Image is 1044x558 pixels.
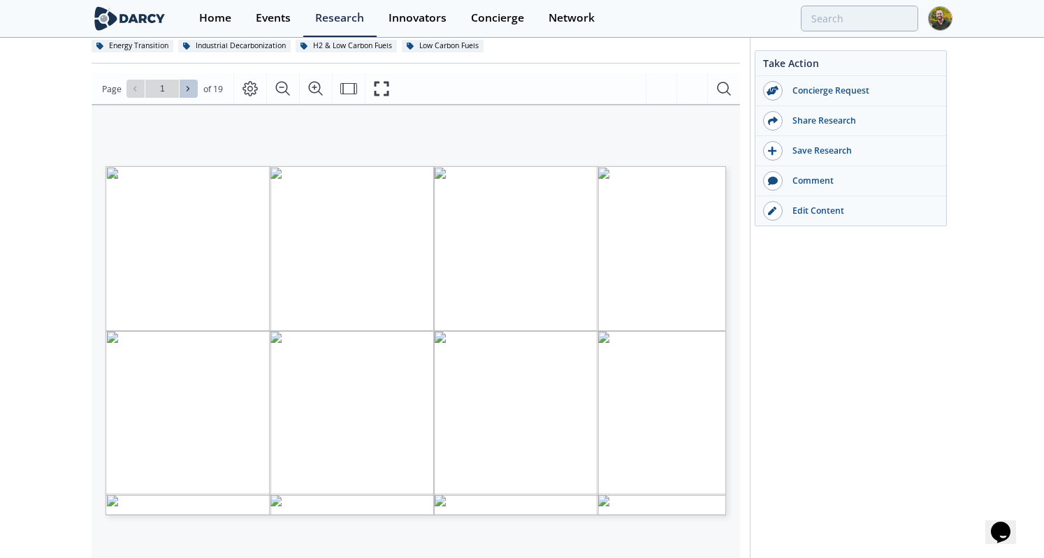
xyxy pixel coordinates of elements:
[389,13,447,24] div: Innovators
[783,145,939,157] div: Save Research
[985,502,1030,544] iframe: chat widget
[783,85,939,97] div: Concierge Request
[928,6,952,31] img: Profile
[471,13,524,24] div: Concierge
[402,40,484,52] div: Low Carbon Fuels
[801,6,918,31] input: Advanced Search
[783,115,939,127] div: Share Research
[92,6,168,31] img: logo-wide.svg
[315,13,364,24] div: Research
[783,205,939,217] div: Edit Content
[755,56,946,76] div: Take Action
[549,13,595,24] div: Network
[783,175,939,187] div: Comment
[92,40,173,52] div: Energy Transition
[256,13,291,24] div: Events
[296,40,397,52] div: H2 & Low Carbon Fuels
[755,196,946,226] a: Edit Content
[199,13,231,24] div: Home
[178,40,291,52] div: Industrial Decarbonization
